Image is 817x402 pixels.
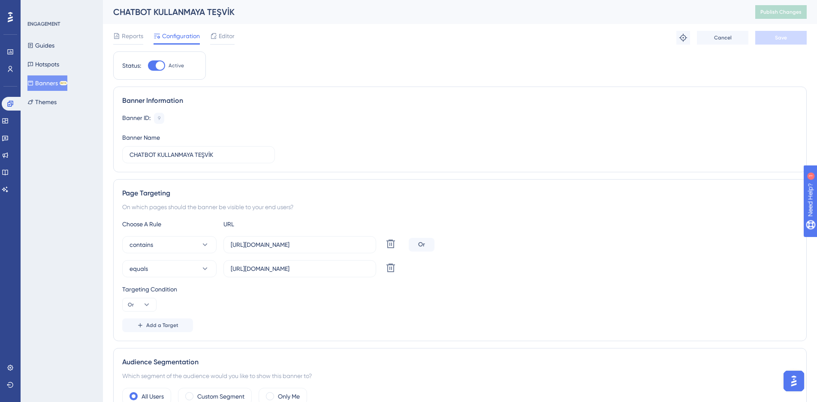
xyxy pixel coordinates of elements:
[755,5,807,19] button: Publish Changes
[122,236,217,253] button: contains
[122,357,798,367] div: Audience Segmentation
[27,38,54,53] button: Guides
[223,219,318,229] div: URL
[130,150,268,159] input: Type your Banner name
[278,391,300,402] label: Only Me
[130,264,148,274] span: equals
[781,368,807,394] iframe: UserGuiding AI Assistant Launcher
[146,322,178,329] span: Add a Target
[760,9,802,15] span: Publish Changes
[113,6,734,18] div: CHATBOT KULLANMAYA TEŞVİK
[122,96,798,106] div: Banner Information
[122,318,193,332] button: Add a Target
[755,31,807,45] button: Save
[775,34,787,41] span: Save
[128,301,134,308] span: Or
[130,240,153,250] span: contains
[231,264,369,273] input: yourwebsite.com/path
[122,284,798,294] div: Targeting Condition
[122,60,141,71] div: Status:
[122,113,151,124] div: Banner ID:
[122,371,798,381] div: Which segment of the audience would you like to show this banner to?
[60,4,62,11] div: 1
[219,31,235,41] span: Editor
[714,34,732,41] span: Cancel
[122,31,143,41] span: Reports
[409,238,434,252] div: Or
[142,391,164,402] label: All Users
[697,31,748,45] button: Cancel
[122,132,160,143] div: Banner Name
[122,188,798,198] div: Page Targeting
[169,62,184,69] span: Active
[122,202,798,212] div: On which pages should the banner be visible to your end users?
[231,240,369,249] input: yourwebsite.com/path
[158,115,160,122] div: 9
[162,31,200,41] span: Configuration
[122,260,217,277] button: equals
[27,57,59,72] button: Hotspots
[122,219,217,229] div: Choose A Rule
[27,94,57,110] button: Themes
[60,81,67,85] div: BETA
[197,391,244,402] label: Custom Segment
[27,21,60,27] div: ENGAGEMENT
[27,75,67,91] button: BannersBETA
[20,2,54,12] span: Need Help?
[122,298,157,312] button: Or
